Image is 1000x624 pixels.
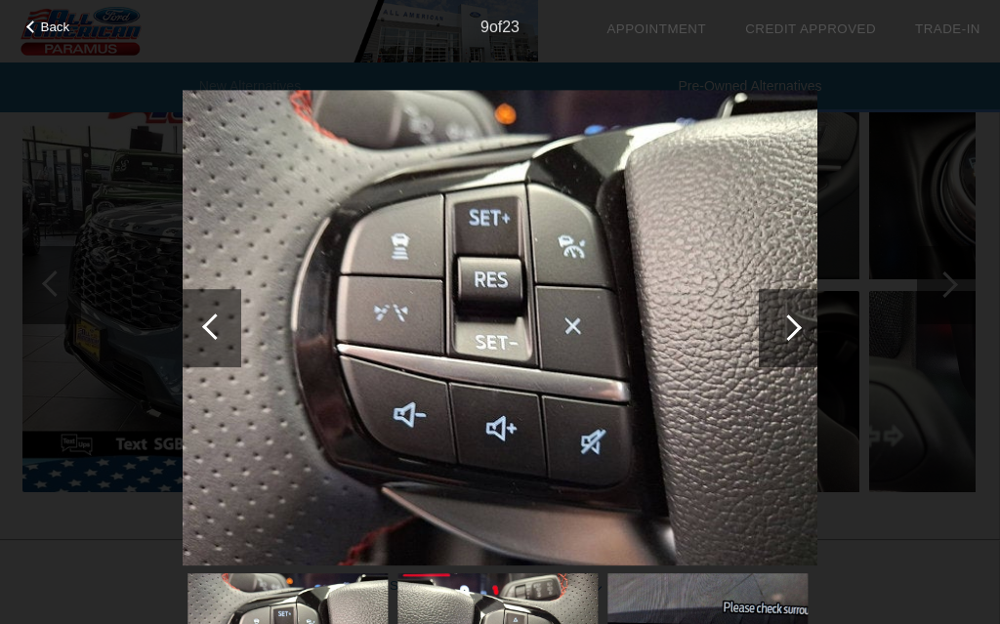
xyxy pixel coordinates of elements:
[41,20,70,34] span: Back
[745,21,876,36] a: Credit Approved
[915,21,980,36] a: Trade-In
[183,90,817,566] img: 9.jpg
[502,19,520,35] span: 23
[606,21,706,36] a: Appointment
[480,19,489,35] span: 9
